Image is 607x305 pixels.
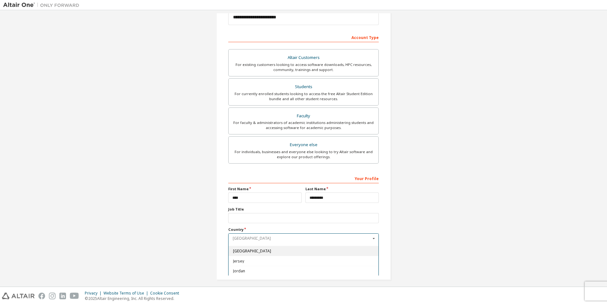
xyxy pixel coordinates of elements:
div: Website Terms of Use [103,291,150,296]
label: First Name [228,186,302,191]
img: linkedin.svg [59,293,66,299]
label: Job Title [228,207,379,212]
div: For currently enrolled students looking to access the free Altair Student Edition bundle and all ... [232,91,375,101]
img: facebook.svg [38,293,45,299]
label: Last Name [305,186,379,191]
p: © 2025 Altair Engineering, Inc. All Rights Reserved. [85,296,183,301]
img: altair_logo.svg [2,293,35,299]
span: [GEOGRAPHIC_DATA] [233,249,374,253]
span: Jordan [233,269,374,273]
div: Altair Customers [232,53,375,62]
img: instagram.svg [49,293,56,299]
div: For individuals, businesses and everyone else looking to try Altair software and explore our prod... [232,149,375,159]
div: Everyone else [232,140,375,149]
div: Your Profile [228,173,379,183]
div: For faculty & administrators of academic institutions administering students and accessing softwa... [232,120,375,130]
div: Faculty [232,112,375,120]
div: Account Type [228,32,379,42]
img: Altair One [3,2,83,8]
img: youtube.svg [70,293,79,299]
div: Cookie Consent [150,291,183,296]
div: Privacy [85,291,103,296]
label: Country [228,227,379,232]
div: Students [232,82,375,91]
span: Jersey [233,259,374,263]
div: For existing customers looking to access software downloads, HPC resources, community, trainings ... [232,62,375,72]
